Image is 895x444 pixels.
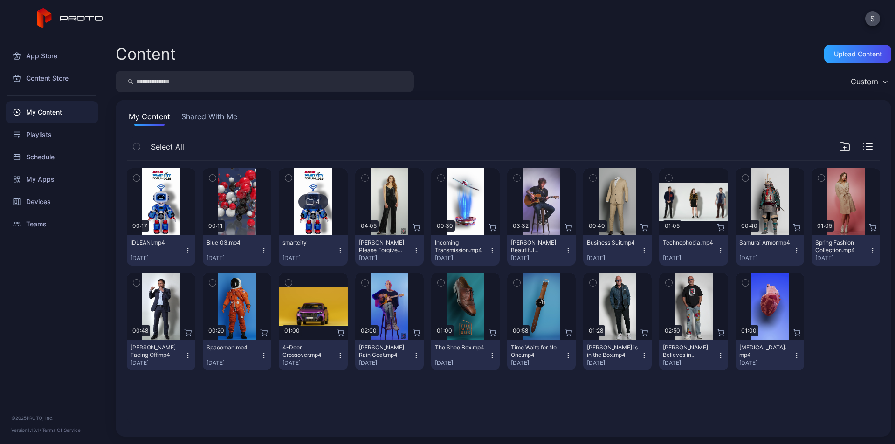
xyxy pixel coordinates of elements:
div: [DATE] [511,359,565,367]
div: [DATE] [435,254,489,262]
div: [DATE] [359,359,413,367]
div: [DATE] [587,359,640,367]
div: [DATE] [511,254,565,262]
div: Manny Pacquiao Facing Off.mp4 [131,344,182,359]
div: [DATE] [282,359,336,367]
span: Select All [151,141,184,152]
button: S [865,11,880,26]
div: Business Suit.mp4 [587,239,638,246]
button: [PERSON_NAME] Rain Coat.mp4[DATE] [355,340,424,370]
a: Devices [6,191,98,213]
a: Terms Of Service [42,427,81,433]
a: Teams [6,213,98,235]
a: App Store [6,45,98,67]
div: Time Waits for No One.mp4 [511,344,562,359]
button: Blue_03.mp4[DATE] [203,235,271,266]
div: 4 [316,198,320,206]
button: Upload Content [824,45,891,63]
div: Upload Content [834,50,882,58]
div: [DATE] [663,359,716,367]
div: 4-Door Crossover.mp4 [282,344,334,359]
div: Ryan Pollie's Rain Coat.mp4 [359,344,410,359]
button: Incoming Transmission.mp4[DATE] [431,235,500,266]
button: Spaceman.mp4[DATE] [203,340,271,370]
div: smartcity [282,239,334,246]
button: IDLEANI.mp4[DATE] [127,235,195,266]
div: Technophobia.mp4 [663,239,714,246]
div: [DATE] [131,254,184,262]
button: [PERSON_NAME] is in the Box.mp4[DATE] [583,340,652,370]
div: [DATE] [207,254,260,262]
a: Schedule [6,146,98,168]
button: Custom [846,71,891,92]
div: Howie Mandel Believes in Proto.mp4 [663,344,714,359]
span: Version 1.13.1 • [11,427,42,433]
button: [PERSON_NAME] Beautiful Disaster.mp4[DATE] [507,235,576,266]
div: Human Heart.mp4 [739,344,791,359]
div: Howie Mandel is in the Box.mp4 [587,344,638,359]
button: My Content [127,111,172,126]
div: Custom [851,77,878,86]
button: [MEDICAL_DATA].mp4[DATE] [736,340,804,370]
button: Technophobia.mp4[DATE] [659,235,728,266]
div: [DATE] [815,254,869,262]
div: The Shoe Box.mp4 [435,344,486,351]
div: [DATE] [207,359,260,367]
div: [DATE] [282,254,336,262]
div: [DATE] [663,254,716,262]
button: 4-Door Crossover.mp4[DATE] [279,340,347,370]
div: [DATE] [739,359,793,367]
a: My Content [6,101,98,123]
button: The Shoe Box.mp4[DATE] [431,340,500,370]
div: Spaceman.mp4 [207,344,258,351]
div: [DATE] [587,254,640,262]
button: [PERSON_NAME] Believes in Proto.mp4[DATE] [659,340,728,370]
div: © 2025 PROTO, Inc. [11,414,93,422]
button: smartcity[DATE] [279,235,347,266]
button: Samurai Armor.mp4[DATE] [736,235,804,266]
div: Billy Morrison's Beautiful Disaster.mp4 [511,239,562,254]
a: Content Store [6,67,98,89]
a: My Apps [6,168,98,191]
button: [PERSON_NAME] Please Forgive Me.mp4[DATE] [355,235,424,266]
div: [DATE] [435,359,489,367]
div: Spring Fashion Collection.mp4 [815,239,867,254]
div: [DATE] [131,359,184,367]
div: [DATE] [359,254,413,262]
a: Playlists [6,123,98,146]
button: Time Waits for No One.mp4[DATE] [507,340,576,370]
button: Shared With Me [179,111,239,126]
div: Incoming Transmission.mp4 [435,239,486,254]
div: IDLEANI.mp4 [131,239,182,246]
div: Adeline Mocke's Please Forgive Me.mp4 [359,239,410,254]
div: [DATE] [739,254,793,262]
button: Business Suit.mp4[DATE] [583,235,652,266]
button: Spring Fashion Collection.mp4[DATE] [812,235,880,266]
div: Content [116,46,176,62]
button: [PERSON_NAME] Facing Off.mp4[DATE] [127,340,195,370]
div: Samurai Armor.mp4 [739,239,791,246]
div: Blue_03.mp4 [207,239,258,246]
